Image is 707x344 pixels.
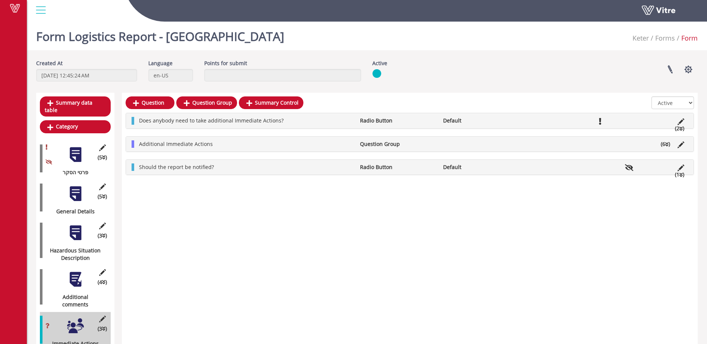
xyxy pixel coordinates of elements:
[671,125,688,132] li: (2 )
[356,117,439,124] li: Radio Button
[98,232,107,239] span: (3 )
[126,96,174,109] a: Question
[356,140,439,148] li: Question Group
[204,60,247,67] label: Points for submit
[98,193,107,200] span: (5 )
[675,34,698,43] li: Form
[632,34,649,42] span: 218
[36,19,284,50] h1: Form Logistics Report - [GEOGRAPHIC_DATA]
[40,208,105,215] div: General Details
[655,34,675,42] a: Forms
[671,171,688,178] li: (1 )
[356,163,439,171] li: Radio Button
[372,69,381,78] img: yes
[239,96,303,109] a: Summary Control
[40,247,105,262] div: Hazardous Situation Description
[40,120,111,133] a: Category
[98,154,107,161] span: (5 )
[657,140,674,148] li: (6 )
[176,96,237,109] a: Question Group
[40,96,111,117] a: Summary data table
[439,117,522,124] li: Default
[98,278,107,286] span: (4 )
[139,163,214,171] span: Should the report be notified?
[139,117,284,124] span: Does anybody need to take additional Immediate Actions?
[372,60,387,67] label: Active
[40,293,105,308] div: Additional comments
[36,60,63,67] label: Created At
[148,60,173,67] label: Language
[139,140,213,147] span: Additional Immediate Actions
[439,163,522,171] li: Default
[40,169,105,176] div: פרטי הסקר
[98,325,107,332] span: (3 )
